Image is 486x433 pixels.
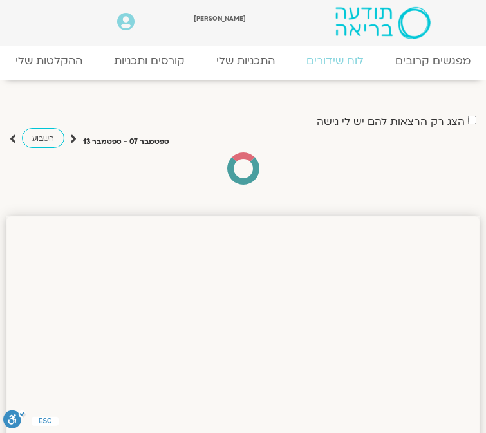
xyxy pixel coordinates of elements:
[201,48,291,74] a: התכניות שלי
[83,136,169,149] p: ספטמבר 07 - ספטמבר 13
[194,14,246,23] span: [PERSON_NAME]
[98,48,201,74] a: קורסים ותכניות
[32,134,54,143] span: השבוע
[317,116,465,127] label: הצג רק הרצאות להם יש לי גישה
[379,48,486,74] a: מפגשים קרובים
[22,128,64,148] a: השבוע
[290,48,379,74] a: לוח שידורים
